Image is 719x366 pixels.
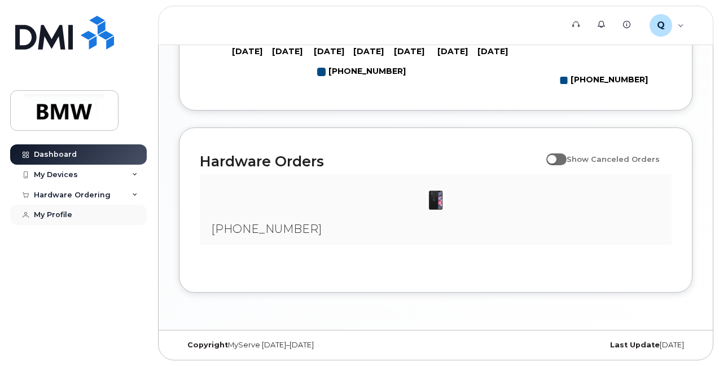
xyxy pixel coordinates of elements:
tspan: [DATE] [437,46,468,56]
div: QTB6202 [642,14,692,37]
tspan: [DATE] [314,46,344,56]
g: Legend [318,63,406,81]
tspan: [DATE] [232,46,262,56]
strong: Last Update [610,341,660,349]
h2: Hardware Orders [200,153,541,170]
img: iPhone_11.jpg [424,189,447,211]
strong: Copyright [187,341,228,349]
tspan: $0 [220,36,231,46]
div: MyServe [DATE]–[DATE] [179,341,350,350]
tspan: [DATE] [394,46,424,56]
iframe: Messenger Launcher [670,317,711,358]
tspan: [DATE] [273,46,303,56]
g: Legend [560,71,648,90]
tspan: [DATE] [353,46,384,56]
tspan: [DATE] [477,46,508,56]
span: Show Canceled Orders [567,155,660,164]
div: [DATE] [521,341,692,350]
g: 864-605-8604 [318,63,406,81]
input: Show Canceled Orders [546,148,555,157]
span: [PHONE_NUMBER] [211,222,322,236]
span: Q [657,19,665,32]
